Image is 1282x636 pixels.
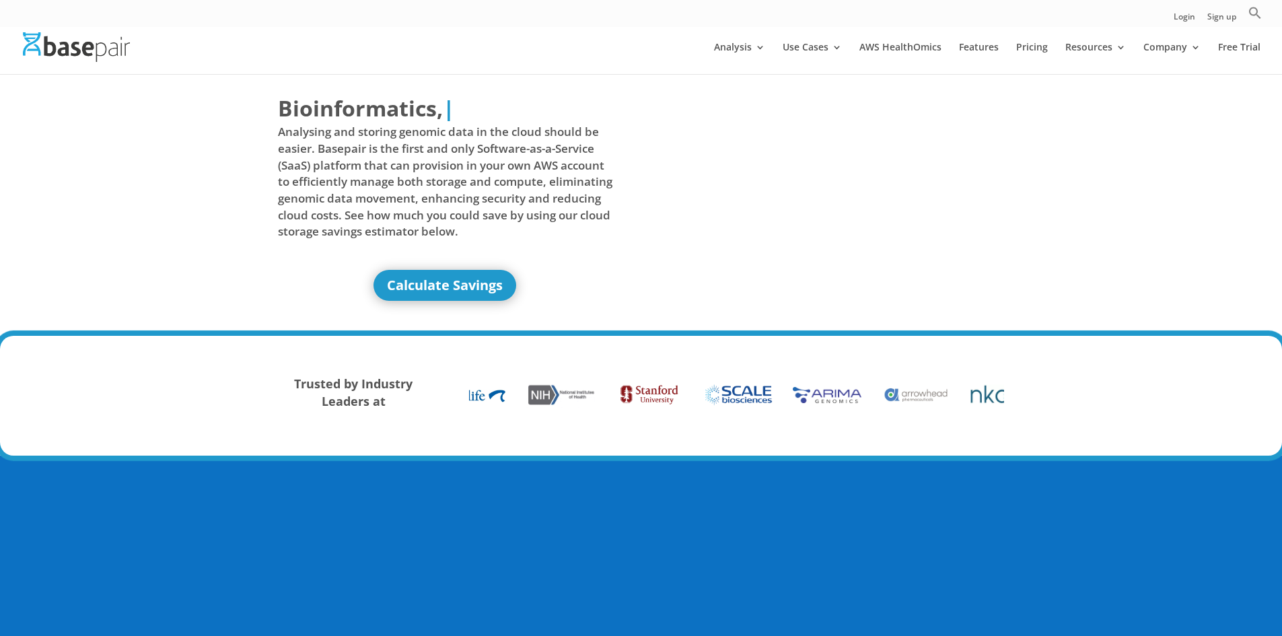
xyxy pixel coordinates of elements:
[959,42,999,74] a: Features
[1207,13,1236,27] a: Sign up
[373,270,516,301] a: Calculate Savings
[278,124,613,240] span: Analysing and storing genomic data in the cloud should be easier. Basepair is the first and only ...
[859,42,941,74] a: AWS HealthOmics
[278,93,443,124] span: Bioinformatics,
[1218,42,1260,74] a: Free Trial
[1248,6,1262,20] svg: Search
[783,42,842,74] a: Use Cases
[23,32,130,61] img: Basepair
[651,93,987,281] iframe: Basepair - NGS Analysis Simplified
[714,42,765,74] a: Analysis
[1248,6,1262,27] a: Search Icon Link
[1143,42,1201,74] a: Company
[294,376,413,409] strong: Trusted by Industry Leaders at
[1174,13,1195,27] a: Login
[443,94,455,122] span: |
[1016,42,1048,74] a: Pricing
[1065,42,1126,74] a: Resources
